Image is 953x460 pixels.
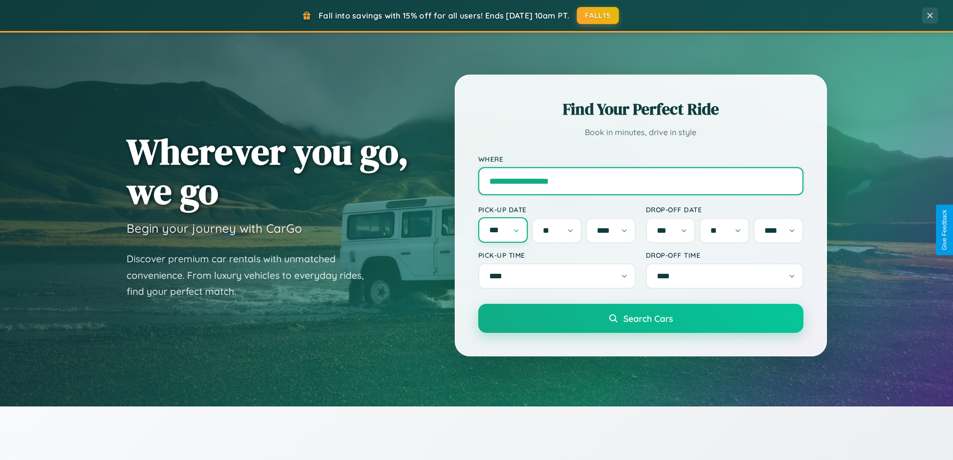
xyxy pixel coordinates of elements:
[127,251,377,300] p: Discover premium car rentals with unmatched convenience. From luxury vehicles to everyday rides, ...
[646,251,803,259] label: Drop-off Time
[623,313,673,324] span: Search Cars
[577,7,619,24] button: FALL15
[319,11,569,21] span: Fall into savings with 15% off for all users! Ends [DATE] 10am PT.
[478,251,636,259] label: Pick-up Time
[127,132,409,211] h1: Wherever you go, we go
[478,304,803,333] button: Search Cars
[127,221,302,236] h3: Begin your journey with CarGo
[478,155,803,163] label: Where
[478,125,803,140] p: Book in minutes, drive in style
[941,210,948,250] div: Give Feedback
[478,205,636,214] label: Pick-up Date
[478,98,803,120] h2: Find Your Perfect Ride
[646,205,803,214] label: Drop-off Date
